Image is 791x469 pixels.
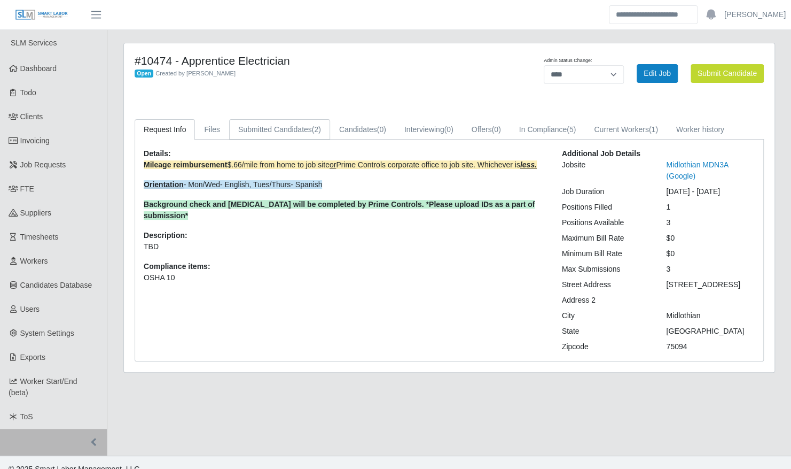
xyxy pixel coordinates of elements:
span: Clients [20,112,43,121]
span: Exports [20,353,45,362]
span: FTE [20,184,34,193]
li: OSHA 10 [144,272,546,283]
span: ToS [20,412,33,421]
b: Compliance items: [144,262,210,271]
a: [PERSON_NAME] [724,9,786,20]
div: Positions Filled [554,202,659,213]
b: Additional Job Details [562,149,640,158]
b: Description: [144,231,187,240]
h4: #10474 - Apprentice Electrician [135,54,495,67]
span: System Settings [20,329,74,337]
span: Open [135,70,153,78]
span: Created by [PERSON_NAME] [155,70,236,76]
a: Request Info [135,119,195,140]
a: Worker history [667,119,733,140]
span: Todo [20,88,36,97]
div: Max Submissions [554,264,659,275]
input: Search [609,5,698,24]
span: Background check and [MEDICAL_DATA] will be completed by Prime Controls. *Please upload IDs as a ... [144,200,535,220]
div: 1 [658,202,763,213]
span: (2) [312,125,321,134]
div: [STREET_ADDRESS] [658,279,763,290]
span: Candidates Database [20,281,92,289]
span: Invoicing [20,136,50,145]
div: 3 [658,264,763,275]
a: Edit Job [637,64,678,83]
div: $0 [658,248,763,259]
span: Job Requests [20,160,66,169]
span: Users [20,305,40,313]
label: Admin Status Change: [544,57,592,65]
div: Maximum Bill Rate [554,233,659,244]
img: SLM Logo [15,9,68,21]
span: SLM Services [11,39,57,47]
a: Offers [463,119,510,140]
div: Jobsite [554,159,659,182]
div: [GEOGRAPHIC_DATA] [658,326,763,337]
a: Midlothian MDN3A (Google) [666,160,728,180]
a: Files [195,119,229,140]
p: TBD [144,241,546,252]
a: Candidates [330,119,395,140]
span: (0) [492,125,501,134]
a: Current Workers [585,119,667,140]
span: Worker Start/End (beta) [9,377,77,397]
span: (0) [444,125,453,134]
span: Workers [20,257,48,265]
span: (1) [649,125,658,134]
span: (5) [567,125,576,134]
span: or [330,160,336,169]
a: Interviewing [395,119,463,140]
b: Details: [144,149,171,158]
div: [DATE] - [DATE] [658,186,763,197]
span: $.66/mile from home to job site Prime Controls corporate office to job site. Whichever is [144,160,537,169]
div: $0 [658,233,763,244]
div: Zipcode [554,341,659,352]
div: 75094 [658,341,763,352]
div: Minimum Bill Rate [554,248,659,259]
span: (0) [377,125,386,134]
a: In Compliance [510,119,585,140]
div: Street Address [554,279,659,290]
div: 3 [658,217,763,228]
span: - Mon/Wed- English, Tues/Thurs- Spanish [144,180,322,189]
span: Timesheets [20,233,59,241]
span: Suppliers [20,209,51,217]
div: State [554,326,659,337]
span: Dashboard [20,64,57,73]
span: Orientation [144,180,184,189]
button: Submit Candidate [691,64,764,83]
div: Job Duration [554,186,659,197]
span: less. [520,160,537,169]
div: Midlothian [658,310,763,321]
a: Submitted Candidates [229,119,330,140]
div: Positions Available [554,217,659,228]
strong: Mileage reimbursement [144,160,227,169]
div: City [554,310,659,321]
div: Address 2 [554,295,659,306]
